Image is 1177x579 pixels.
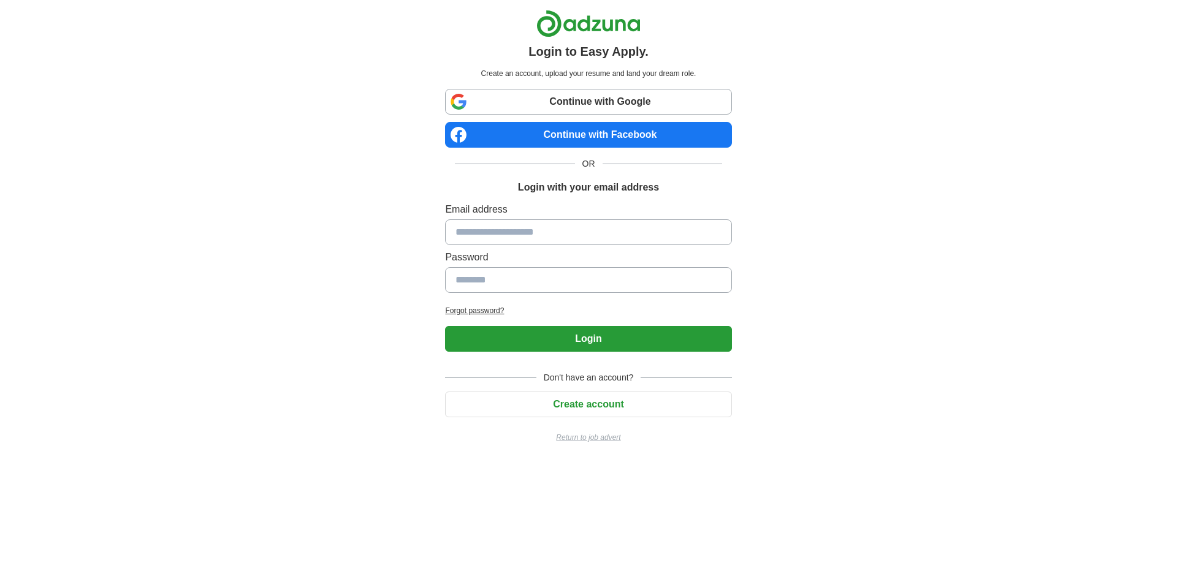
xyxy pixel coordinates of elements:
[445,250,731,265] label: Password
[445,89,731,115] a: Continue with Google
[445,202,731,217] label: Email address
[445,399,731,409] a: Create account
[445,432,731,443] a: Return to job advert
[445,305,731,316] a: Forgot password?
[448,68,729,79] p: Create an account, upload your resume and land your dream role.
[445,326,731,352] button: Login
[518,180,659,195] h1: Login with your email address
[528,42,649,61] h1: Login to Easy Apply.
[536,371,641,384] span: Don't have an account?
[445,392,731,417] button: Create account
[575,157,603,170] span: OR
[536,10,641,37] img: Adzuna logo
[445,122,731,148] a: Continue with Facebook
